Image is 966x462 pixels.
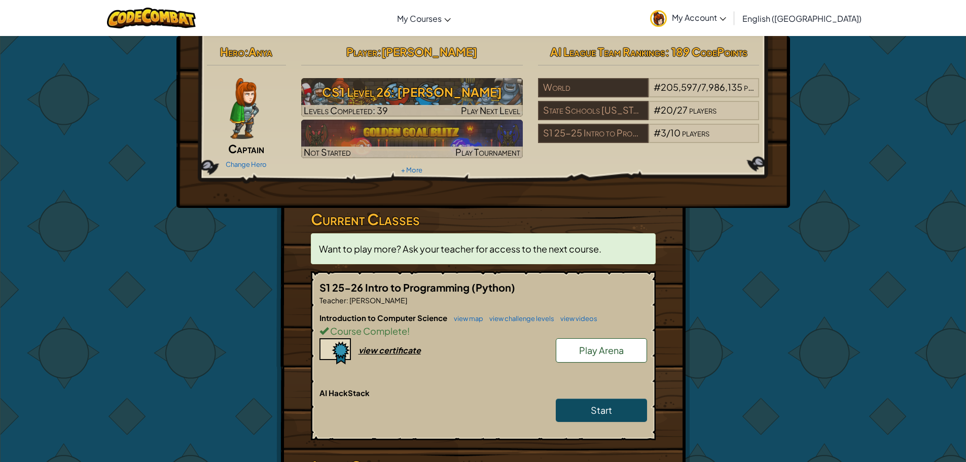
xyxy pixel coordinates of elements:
[244,45,248,59] span: :
[670,127,681,138] span: 10
[407,325,410,337] span: !
[228,141,264,156] span: Captain
[319,338,351,365] img: certificate-icon.png
[538,124,649,143] div: S1 25-25 Intro to Programming
[377,45,381,59] span: :
[538,88,760,99] a: World#205,597/7,986,135players
[248,45,272,59] span: Anya
[538,101,649,120] div: State Schools [US_STATE] Academy for the Blind
[697,81,701,93] span: /
[319,281,472,294] span: S1 25-26 Intro to Programming
[226,160,267,168] a: Change Hero
[654,81,661,93] span: #
[319,388,370,398] span: AI HackStack
[538,78,649,97] div: World
[538,111,760,122] a: State Schools [US_STATE] Academy for the Blind#20/27players
[449,314,483,323] a: view map
[689,104,717,116] span: players
[301,120,523,158] img: Golden Goal
[348,296,407,305] span: [PERSON_NAME]
[401,166,422,174] a: + More
[661,127,666,138] span: 3
[107,8,196,28] img: CodeCombat logo
[392,5,456,32] a: My Courses
[301,81,523,103] h3: CS1 Level 26: [PERSON_NAME]
[301,78,523,117] a: Play Next Level
[591,404,612,416] span: Start
[472,281,515,294] span: (Python)
[311,208,656,231] h3: Current Classes
[484,314,554,323] a: view challenge levels
[346,296,348,305] span: :
[230,78,259,139] img: captain-pose.png
[556,399,647,422] a: Start
[461,104,520,116] span: Play Next Level
[665,45,747,59] span: : 189 CodePoints
[319,345,421,356] a: view certificate
[304,104,388,116] span: Levels Completed: 39
[301,78,523,117] img: CS1 Level 26: Wakka Maul
[654,104,661,116] span: #
[654,127,661,138] span: #
[742,13,862,24] span: English ([GEOGRAPHIC_DATA])
[645,2,731,34] a: My Account
[673,104,677,116] span: /
[555,314,597,323] a: view videos
[319,313,449,323] span: Introduction to Computer Science
[220,45,244,59] span: Hero
[329,325,407,337] span: Course Complete
[682,127,709,138] span: players
[397,13,442,24] span: My Courses
[744,81,771,93] span: players
[701,81,742,93] span: 7,986,135
[346,45,377,59] span: Player
[579,344,624,356] span: Play Arena
[319,243,601,255] span: Want to play more? Ask your teacher for access to the next course.
[666,127,670,138] span: /
[301,120,523,158] a: Not StartedPlay Tournament
[359,345,421,356] div: view certificate
[672,12,726,23] span: My Account
[650,10,667,27] img: avatar
[737,5,867,32] a: English ([GEOGRAPHIC_DATA])
[661,81,697,93] span: 205,597
[381,45,477,59] span: [PERSON_NAME]
[677,104,688,116] span: 27
[319,296,346,305] span: Teacher
[550,45,665,59] span: AI League Team Rankings
[455,146,520,158] span: Play Tournament
[538,133,760,145] a: S1 25-25 Intro to Programming#3/10players
[661,104,673,116] span: 20
[304,146,351,158] span: Not Started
